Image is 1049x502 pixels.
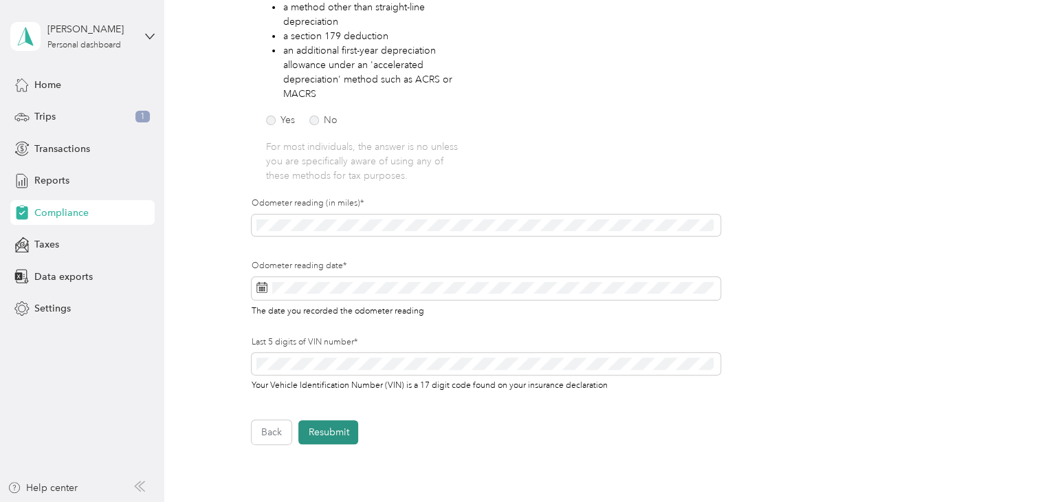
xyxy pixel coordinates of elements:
[252,420,291,444] button: Back
[266,116,295,125] label: Yes
[34,109,56,124] span: Trips
[34,270,93,284] span: Data exports
[266,140,465,183] p: For most individuals, the answer is no unless you are specifically aware of using any of these me...
[283,43,464,101] li: an additional first-year depreciation allowance under an 'accelerated depreciation' method such a...
[34,142,90,156] span: Transactions
[972,425,1049,502] iframe: Everlance-gr Chat Button Frame
[8,481,78,495] button: Help center
[34,237,59,252] span: Taxes
[283,29,464,43] li: a section 179 deduction
[47,22,133,36] div: [PERSON_NAME]
[34,301,71,316] span: Settings
[47,41,121,50] div: Personal dashboard
[309,116,338,125] label: No
[34,78,61,92] span: Home
[252,260,720,272] label: Odometer reading date*
[34,173,69,188] span: Reports
[298,420,358,444] button: Resubmit
[252,197,720,210] label: Odometer reading (in miles)*
[252,303,424,316] span: The date you recorded the odometer reading
[252,336,720,349] label: Last 5 digits of VIN number*
[135,111,150,123] span: 1
[34,206,89,220] span: Compliance
[252,378,608,391] span: Your Vehicle Identification Number (VIN) is a 17 digit code found on your insurance declaration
